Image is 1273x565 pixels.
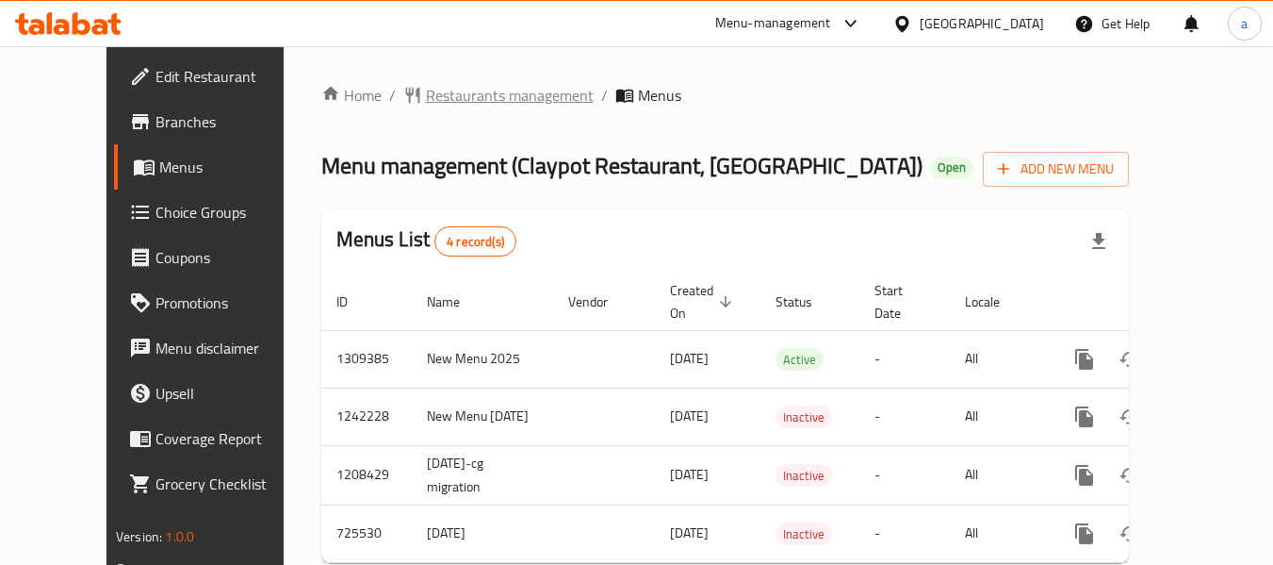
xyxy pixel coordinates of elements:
[950,330,1047,388] td: All
[670,404,709,428] span: [DATE]
[155,291,304,314] span: Promotions
[321,505,412,562] td: 725530
[859,330,950,388] td: -
[670,462,709,487] span: [DATE]
[114,54,319,99] a: Edit Restaurant
[1107,337,1152,382] button: Change Status
[775,465,832,487] span: Inactive
[114,325,319,371] a: Menu disclaimer
[321,144,922,187] span: Menu management ( Claypot Restaurant, [GEOGRAPHIC_DATA] )
[116,524,162,549] span: Version:
[321,445,412,505] td: 1208429
[321,274,1258,563] table: enhanced table
[930,157,973,179] div: Open
[155,246,304,269] span: Coupons
[874,279,927,324] span: Start Date
[775,523,832,545] span: Inactive
[775,464,832,487] div: Inactive
[775,349,824,371] span: Active
[114,416,319,461] a: Coverage Report
[775,291,837,313] span: Status
[435,233,515,251] span: 4 record(s)
[775,348,824,371] div: Active
[1107,511,1152,557] button: Change Status
[998,158,1114,181] span: Add New Menu
[775,523,832,545] div: Inactive
[114,371,319,416] a: Upsell
[920,13,1044,34] div: [GEOGRAPHIC_DATA]
[321,84,1129,107] nav: breadcrumb
[336,291,372,313] span: ID
[775,406,832,428] div: Inactive
[775,407,832,428] span: Inactive
[403,84,594,107] a: Restaurants management
[1047,274,1258,331] th: Actions
[114,461,319,507] a: Grocery Checklist
[321,84,382,107] a: Home
[1241,13,1248,34] span: a
[155,427,304,450] span: Coverage Report
[321,330,412,388] td: 1309385
[426,84,594,107] span: Restaurants management
[114,144,319,190] a: Menus
[159,156,304,178] span: Menus
[114,190,319,235] a: Choice Groups
[1107,394,1152,440] button: Change Status
[1107,453,1152,498] button: Change Status
[336,225,516,257] h2: Menus List
[1076,219,1121,264] div: Export file
[412,330,553,388] td: New Menu 2025
[155,473,304,495] span: Grocery Checklist
[114,99,319,144] a: Branches
[965,291,1024,313] span: Locale
[601,84,608,107] li: /
[321,388,412,445] td: 1242228
[950,445,1047,505] td: All
[859,505,950,562] td: -
[859,445,950,505] td: -
[859,388,950,445] td: -
[165,524,194,549] span: 1.0.0
[155,201,304,224] span: Choice Groups
[155,65,304,88] span: Edit Restaurant
[114,235,319,280] a: Coupons
[155,337,304,359] span: Menu disclaimer
[638,84,681,107] span: Menus
[412,505,553,562] td: [DATE]
[412,388,553,445] td: New Menu [DATE]
[670,521,709,545] span: [DATE]
[670,346,709,371] span: [DATE]
[930,159,973,175] span: Open
[1062,394,1107,440] button: more
[412,445,553,505] td: [DATE]-cg migration
[155,382,304,405] span: Upsell
[568,291,632,313] span: Vendor
[427,291,484,313] span: Name
[1062,511,1107,557] button: more
[434,226,516,257] div: Total records count
[114,280,319,325] a: Promotions
[715,12,831,35] div: Menu-management
[950,505,1047,562] td: All
[389,84,396,107] li: /
[983,152,1129,187] button: Add New Menu
[950,388,1047,445] td: All
[155,110,304,133] span: Branches
[1062,337,1107,382] button: more
[1062,453,1107,498] button: more
[670,279,738,324] span: Created On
